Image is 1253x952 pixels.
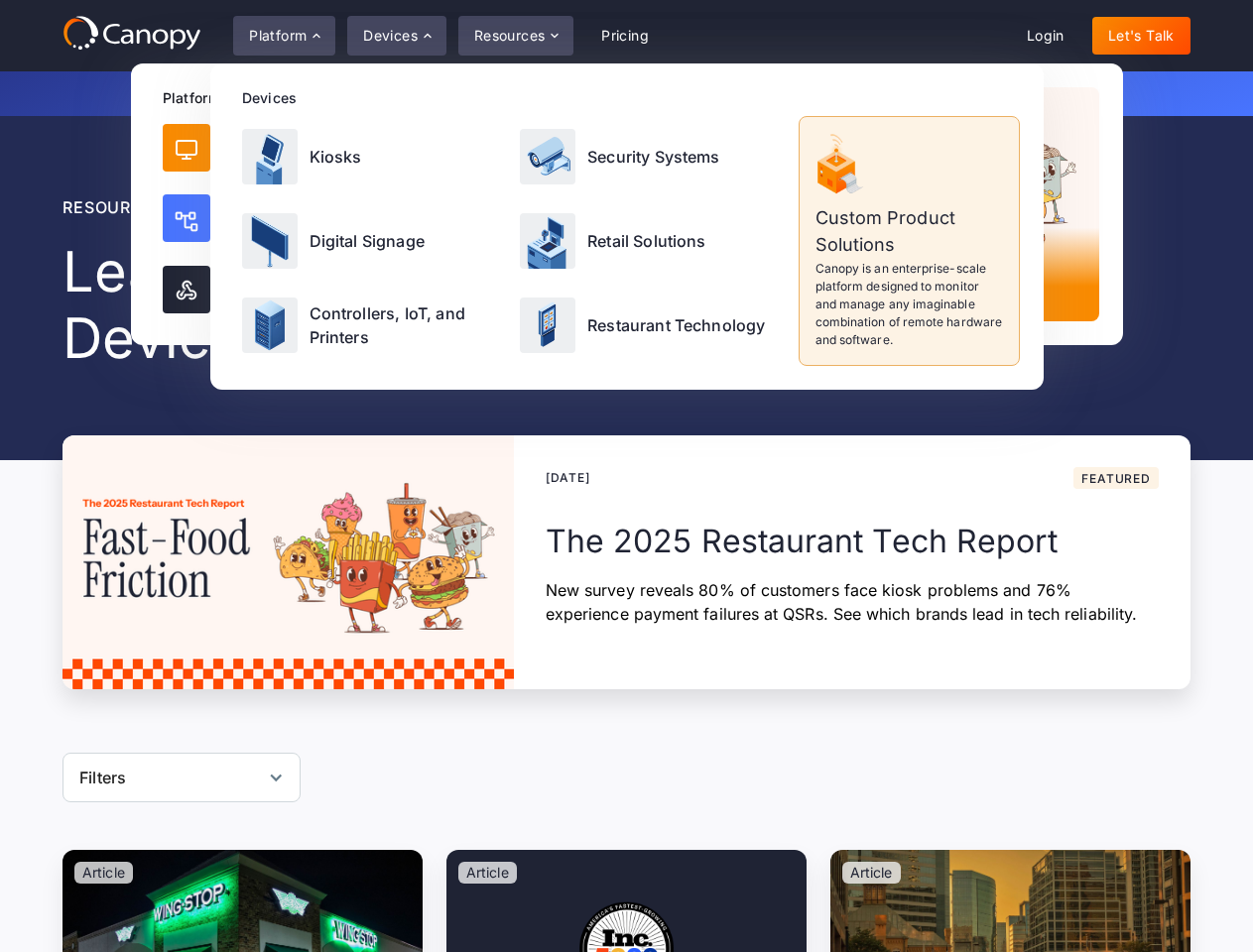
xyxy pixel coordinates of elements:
[234,286,509,366] a: Controllers, IoT, and Printers
[815,204,1003,258] p: Custom Product Solutions
[310,145,362,169] p: Kiosks
[79,766,126,789] div: Filters
[1081,473,1150,485] div: Featured
[63,195,793,219] div: Resource center
[850,866,893,880] p: Article
[512,286,787,366] a: Restaurant Technology
[815,260,1003,349] p: Canopy is an enterprise-scale platform designed to monitor and manage any imaginable combination ...
[233,16,335,56] div: Platform
[210,63,1044,390] nav: Devices
[63,753,301,802] form: Reset
[234,116,509,196] a: Kiosks
[512,200,787,281] a: Retail Solutions
[466,866,509,880] p: Article
[363,29,418,43] div: Devices
[63,753,301,802] div: Filters
[310,301,501,349] p: Controllers, IoT, and Printers
[155,183,462,254] a: AutomateSolve issues remotely and automatically
[242,87,1020,108] div: Devices
[249,29,307,43] div: Platform
[458,16,573,56] div: Resources
[155,116,462,179] a: MonitorA centralized view of your entire fleet
[546,521,1159,562] h2: The 2025 Restaurant Tech Report
[63,435,1190,689] a: [DATE]FeaturedThe 2025 Restaurant Tech ReportNew survey reveals 80% of customers face kiosk probl...
[587,313,765,337] p: Restaurant Technology
[585,17,665,55] a: Pricing
[587,229,706,253] p: Retail Solutions
[1092,17,1190,55] a: Let's Talk
[347,16,446,56] div: Devices
[799,116,1020,366] a: Custom Product SolutionsCanopy is an enterprise-scale platform designed to monitor and manage any...
[155,258,462,321] a: IntegrateCanopy platform APIs
[234,200,509,281] a: Digital Signage
[546,578,1159,626] p: New survey reveals 80% of customers face kiosk problems and 76% experience payment failures at QS...
[587,145,720,169] p: Security Systems
[63,239,793,372] h1: Learn About Remote Device Management
[1011,17,1080,55] a: Login
[82,866,125,880] p: Article
[474,29,546,43] div: Resources
[546,469,590,487] div: [DATE]
[310,229,425,253] p: Digital Signage
[131,63,1123,345] nav: Platform
[163,87,774,108] div: Platform
[512,116,787,196] a: Security Systems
